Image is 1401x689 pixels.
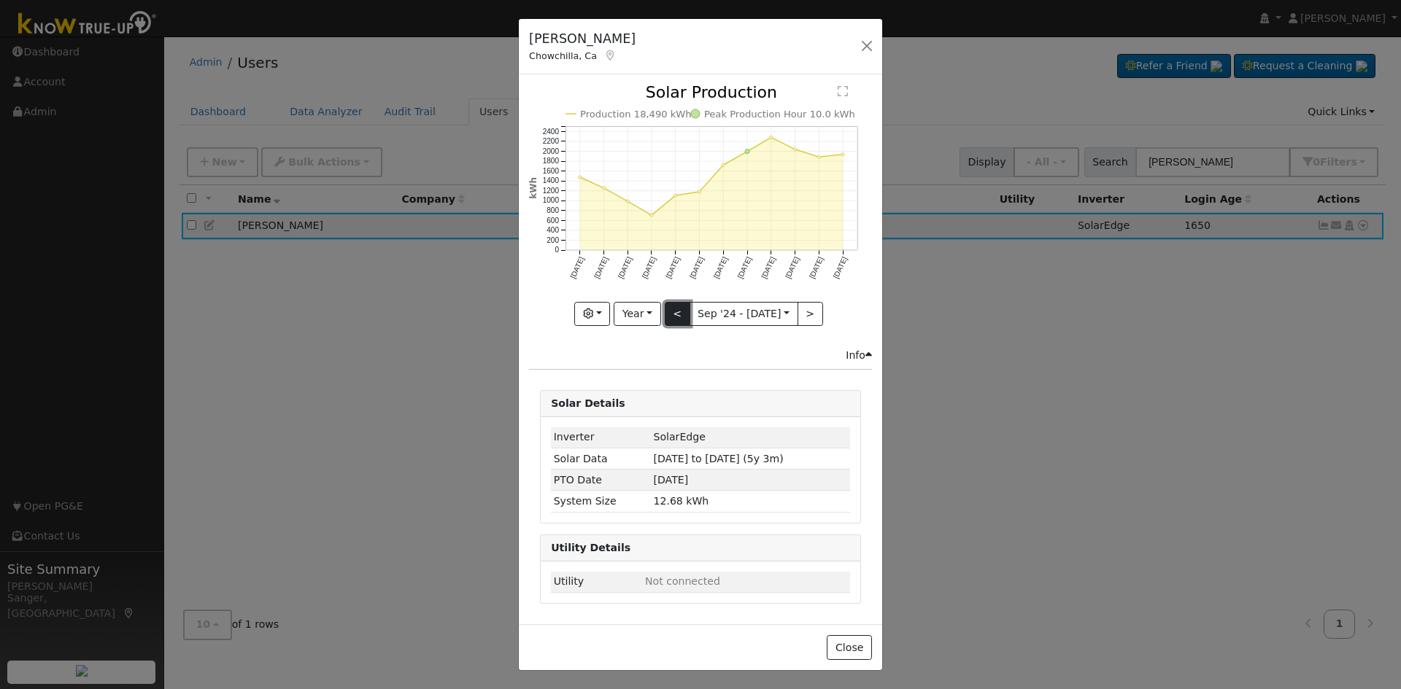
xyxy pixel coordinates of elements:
[529,29,636,48] h5: [PERSON_NAME]
[547,206,559,214] text: 800
[650,214,653,217] circle: onclick=""
[543,187,560,195] text: 1200
[736,256,753,280] text: [DATE]
[838,85,848,97] text: 
[579,176,582,179] circle: onclick=""
[555,246,560,254] text: 0
[529,50,597,61] span: Chowchilla, Ca
[784,256,800,280] text: [DATE]
[547,217,559,225] text: 600
[665,256,682,280] text: [DATE]
[551,448,651,470] td: Solar Data
[568,256,585,280] text: [DATE]
[543,167,560,175] text: 1600
[543,197,560,205] text: 1000
[646,83,777,101] text: Solar Production
[593,256,609,280] text: [DATE]
[528,177,539,199] text: kWh
[626,200,629,203] circle: onclick=""
[654,431,706,443] span: ID: 1749146, authorized: 08/07/20
[841,153,844,156] circle: onclick=""
[794,148,797,151] circle: onclick=""
[798,302,823,327] button: >
[547,236,559,244] text: 200
[808,256,825,280] text: [DATE]
[617,256,633,280] text: [DATE]
[543,128,560,136] text: 2400
[832,256,849,280] text: [DATE]
[698,190,701,193] circle: onclick=""
[551,427,651,448] td: Inverter
[654,474,689,486] span: [DATE]
[745,149,749,154] circle: onclick=""
[547,227,559,235] text: 400
[665,302,690,327] button: <
[551,397,625,409] strong: Solar Details
[543,177,560,185] text: 1400
[704,109,855,120] text: Peak Production Hour 10.0 kWh
[688,256,705,280] text: [DATE]
[674,194,677,197] circle: onclick=""
[690,302,798,327] button: Sep '24 - [DATE]
[641,256,657,280] text: [DATE]
[543,138,560,146] text: 2200
[603,187,606,190] circle: onclick=""
[543,157,560,166] text: 1800
[827,635,871,660] button: Close
[722,164,725,167] circle: onclick=""
[712,256,729,280] text: [DATE]
[551,491,651,512] td: System Size
[543,147,560,155] text: 2000
[654,453,784,464] span: [DATE] to [DATE] (5y 3m)
[817,156,820,159] circle: onclick=""
[770,136,773,139] circle: onclick=""
[551,470,651,491] td: PTO Date
[551,542,630,553] strong: Utility Details
[645,575,720,587] span: Not connected
[846,348,872,363] div: Info
[760,256,777,280] text: [DATE]
[580,109,692,120] text: Production 18,490 kWh
[614,302,660,327] button: Year
[604,50,617,61] a: Map
[551,572,642,593] td: Utility
[654,495,709,507] span: 12.68 kWh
